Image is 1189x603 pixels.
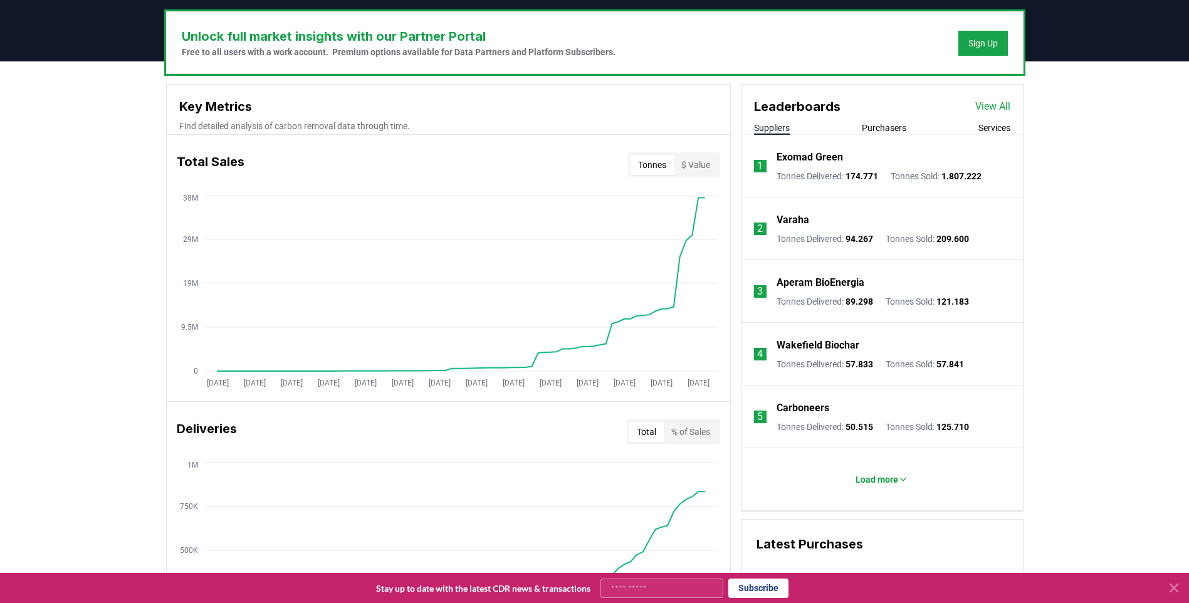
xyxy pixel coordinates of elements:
[757,535,1008,553] h3: Latest Purchases
[502,379,524,387] tspan: [DATE]
[757,409,763,424] p: 5
[664,422,718,442] button: % of Sales
[891,170,982,182] p: Tonnes Sold :
[777,338,859,353] a: Wakefield Biochar
[846,171,878,181] span: 174.771
[846,467,918,492] button: Load more
[941,171,982,181] span: 1.807.222
[182,27,615,46] h3: Unlock full market insights with our Partner Portal
[856,473,898,486] p: Load more
[846,359,873,369] span: 57.833
[179,97,718,116] h3: Key Metrics
[465,379,487,387] tspan: [DATE]
[886,358,964,370] p: Tonnes Sold :
[757,221,763,236] p: 2
[629,422,664,442] button: Total
[180,546,198,555] tspan: 500K
[975,99,1010,114] a: View All
[183,279,198,288] tspan: 19M
[936,296,969,307] span: 121.183
[674,155,718,175] button: $ Value
[936,234,969,244] span: 209.600
[936,359,964,369] span: 57.841
[757,347,763,362] p: 4
[886,233,969,245] p: Tonnes Sold :
[183,194,198,202] tspan: 38M
[280,379,302,387] tspan: [DATE]
[428,379,450,387] tspan: [DATE]
[862,122,906,134] button: Purchasers
[650,379,672,387] tspan: [DATE]
[757,159,763,174] p: 1
[958,31,1008,56] button: Sign Up
[777,275,864,290] a: Aperam BioEnergia
[177,152,244,177] h3: Total Sales
[179,120,718,132] p: Find detailed analysis of carbon removal data through time.
[846,234,873,244] span: 94.267
[777,233,873,245] p: Tonnes Delivered :
[391,379,413,387] tspan: [DATE]
[754,97,841,116] h3: Leaderboards
[182,46,615,58] p: Free to all users with a work account. Premium options available for Data Partners and Platform S...
[777,358,873,370] p: Tonnes Delivered :
[183,235,198,244] tspan: 29M
[777,421,873,433] p: Tonnes Delivered :
[754,122,790,134] button: Suppliers
[576,379,598,387] tspan: [DATE]
[777,170,878,182] p: Tonnes Delivered :
[539,379,561,387] tspan: [DATE]
[180,502,198,511] tspan: 750K
[613,379,635,387] tspan: [DATE]
[936,422,969,432] span: 125.710
[777,212,809,228] a: Varaha
[687,379,709,387] tspan: [DATE]
[846,422,873,432] span: 50.515
[317,379,339,387] tspan: [DATE]
[777,295,873,308] p: Tonnes Delivered :
[194,367,198,375] tspan: 0
[886,421,969,433] p: Tonnes Sold :
[846,296,873,307] span: 89.298
[181,323,198,332] tspan: 9.5M
[886,295,969,308] p: Tonnes Sold :
[777,401,829,416] a: Carboneers
[177,419,237,444] h3: Deliveries
[777,150,843,165] a: Exomad Green
[206,379,228,387] tspan: [DATE]
[968,37,998,50] a: Sign Up
[978,122,1010,134] button: Services
[631,155,674,175] button: Tonnes
[757,284,763,299] p: 3
[354,379,376,387] tspan: [DATE]
[243,379,265,387] tspan: [DATE]
[187,461,198,469] tspan: 1M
